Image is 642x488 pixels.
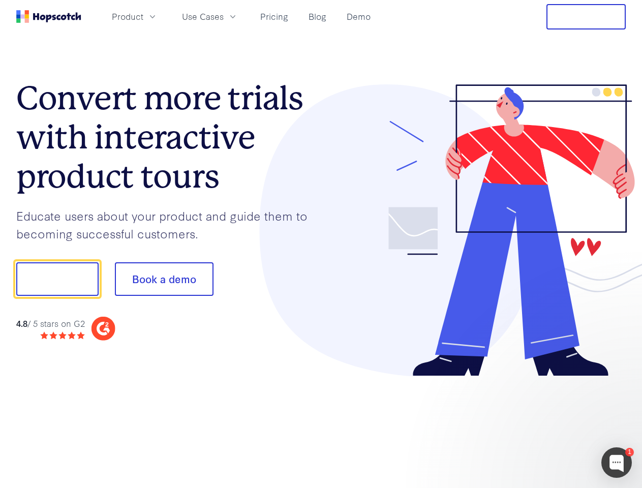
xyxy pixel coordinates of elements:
p: Educate users about your product and guide them to becoming successful customers. [16,207,321,242]
button: Book a demo [115,262,213,296]
strong: 4.8 [16,317,27,329]
a: Pricing [256,8,292,25]
h1: Convert more trials with interactive product tours [16,79,321,196]
button: Use Cases [176,8,244,25]
a: Home [16,10,81,23]
button: Product [106,8,164,25]
div: 1 [625,448,634,456]
button: Free Trial [546,4,626,29]
a: Blog [304,8,330,25]
span: Product [112,10,143,23]
span: Use Cases [182,10,224,23]
a: Demo [343,8,375,25]
div: / 5 stars on G2 [16,317,85,330]
button: Show me! [16,262,99,296]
